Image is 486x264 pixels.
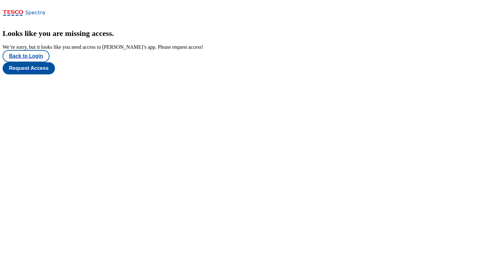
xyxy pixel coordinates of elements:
div: We’re sorry, but it looks like you need access to [PERSON_NAME]’s app. Please request access! [3,44,483,50]
span: . [112,29,114,38]
button: Back to Login [3,50,50,62]
a: Back to Login [3,50,483,62]
h2: Looks like you are missing access [3,29,483,38]
button: Request Access [3,62,55,74]
a: Request Access [3,62,483,74]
